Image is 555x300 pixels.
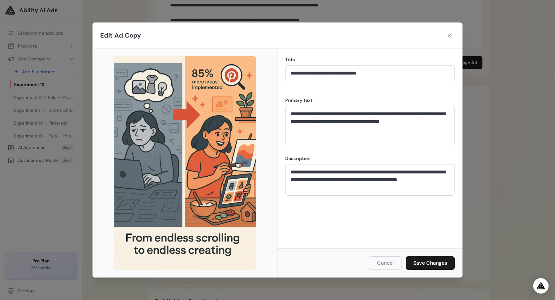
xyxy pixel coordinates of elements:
[533,278,549,294] div: Open Intercom Messenger
[285,155,455,162] label: Description
[114,56,256,270] img: Ad Media
[285,56,455,63] label: Title
[369,256,402,270] button: Cancel
[100,31,141,40] h2: Edit Ad Copy
[406,256,455,270] button: Save Changes
[285,97,455,103] label: Primary Text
